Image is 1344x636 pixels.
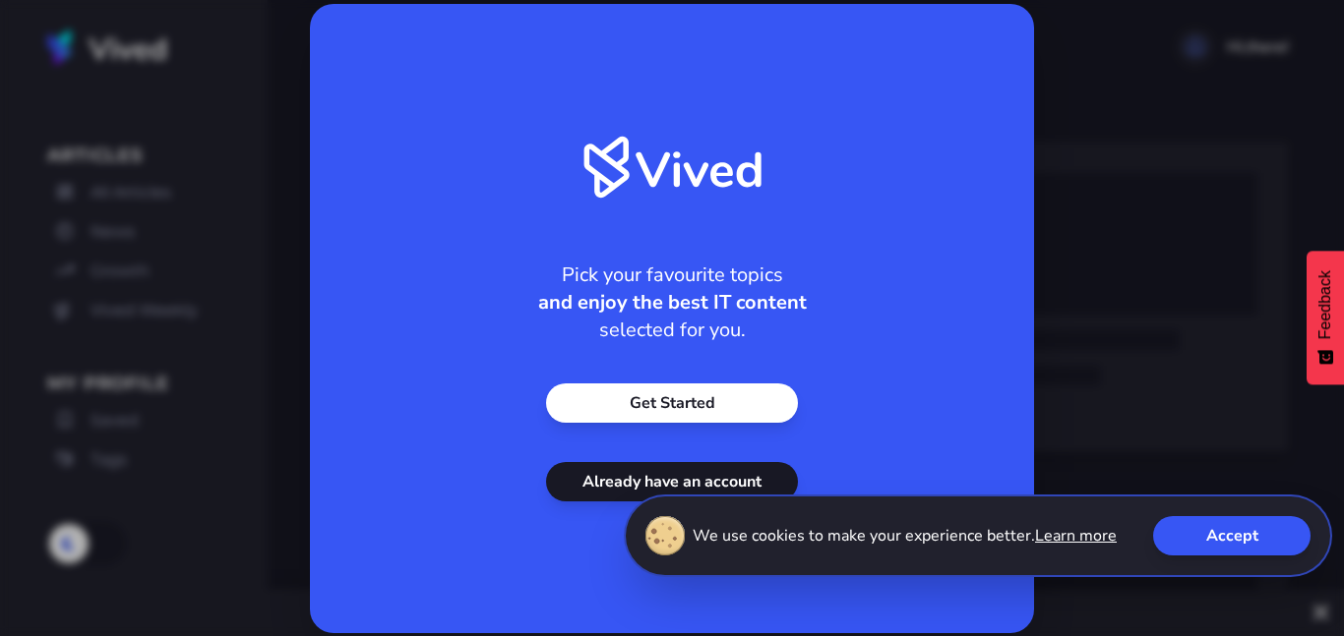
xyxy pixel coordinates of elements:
a: Get Started [546,383,798,423]
div: We use cookies to make your experience better. [624,494,1332,577]
strong: and enjoy the best IT content [538,289,807,316]
a: Already have an account [546,462,798,501]
h2: Pick your favourite topics selected for you. [538,261,807,344]
a: Learn more [1035,524,1117,548]
button: Feedback - Show survey [1307,251,1344,384]
button: Accept [1153,516,1311,555]
span: Feedback [1316,270,1334,339]
img: Vived [583,136,762,199]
